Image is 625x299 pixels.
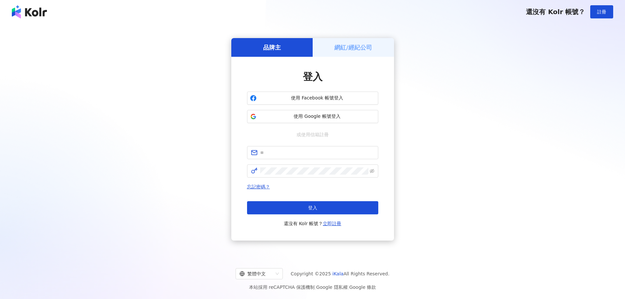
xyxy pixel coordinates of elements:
[259,113,375,120] span: 使用 Google 帳號登入
[240,268,273,279] div: 繁體中文
[323,221,341,226] a: 立即註冊
[284,220,342,227] span: 還沒有 Kolr 帳號？
[597,9,606,14] span: 註冊
[263,43,281,52] h5: 品牌主
[259,95,375,101] span: 使用 Facebook 帳號登入
[370,169,374,173] span: eye-invisible
[12,5,47,18] img: logo
[291,270,389,278] span: Copyright © 2025 All Rights Reserved.
[249,283,376,291] span: 本站採用 reCAPTCHA 保護機制
[247,92,378,105] button: 使用 Facebook 帳號登入
[348,285,349,290] span: |
[247,110,378,123] button: 使用 Google 帳號登入
[316,285,348,290] a: Google 隱私權
[334,43,372,52] h5: 網紅/經紀公司
[526,8,585,16] span: 還沒有 Kolr 帳號？
[349,285,376,290] a: Google 條款
[590,5,613,18] button: 註冊
[292,131,333,138] span: 或使用信箱註冊
[308,205,317,210] span: 登入
[247,184,270,189] a: 忘記密碼？
[303,71,323,82] span: 登入
[247,201,378,214] button: 登入
[332,271,344,276] a: iKala
[315,285,316,290] span: |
